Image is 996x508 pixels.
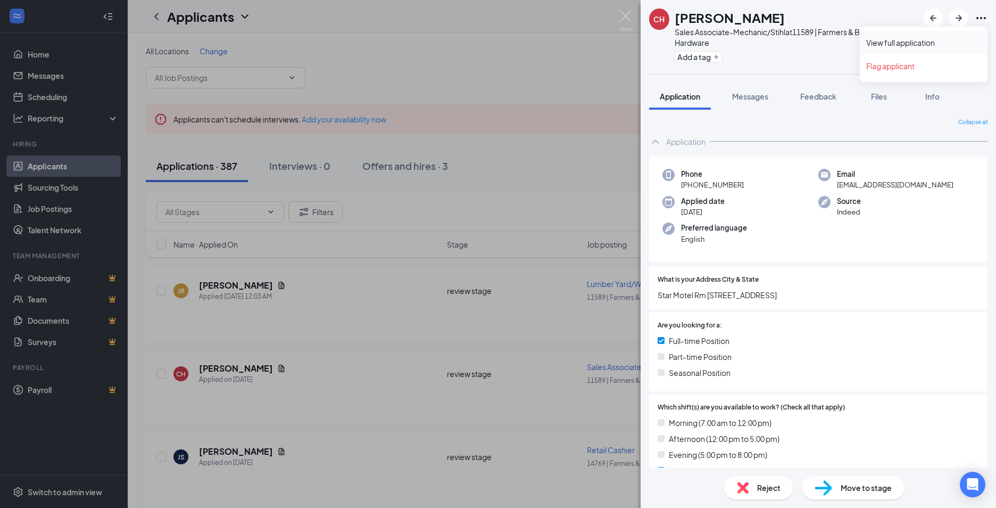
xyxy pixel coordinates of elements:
span: Phone [681,169,744,179]
span: Which shift(s) are you available to work? (Check all that apply) [658,403,845,413]
span: Indeed [837,207,861,217]
span: Evening (5:00 pm to 8:00 pm) [669,449,767,461]
span: Any Shifts [669,465,703,477]
span: [EMAIL_ADDRESS][DOMAIN_NAME] [837,179,953,190]
span: Afternoon (12:00 pm to 5:00 pm) [669,433,779,445]
span: Move to stage [841,482,892,494]
span: Source [837,196,861,207]
span: Star Motel Rm [STREET_ADDRESS] [658,289,979,301]
svg: ArrowRight [952,12,965,24]
span: Reject [757,482,781,494]
span: Files [871,92,887,101]
div: Sales Associate-Mechanic/Stihl at 11589 | Farmers & Builders Ace Hardware [675,27,918,48]
span: Morning (7:00 am to 12:00 pm) [669,417,771,429]
span: Preferred language [681,223,747,233]
span: [PHONE_NUMBER] [681,179,744,190]
button: ArrowRight [949,9,968,28]
span: English [681,234,747,244]
h1: [PERSON_NAME] [675,9,785,27]
span: Are you looking for a: [658,321,722,331]
span: Collapse all [958,118,987,127]
span: Seasonal Position [669,367,731,379]
span: [DATE] [681,207,725,217]
span: Email [837,169,953,179]
span: Feedback [800,92,836,101]
a: View full application [866,37,981,48]
svg: ArrowLeftNew [927,12,940,24]
svg: ChevronUp [649,135,662,148]
span: Info [925,92,940,101]
span: Full-time Position [669,335,729,347]
span: Applied date [681,196,725,207]
svg: Ellipses [975,12,987,24]
svg: Plus [713,54,719,60]
div: CH [653,14,665,24]
button: ArrowLeftNew [924,9,943,28]
span: What is your Address City & State [658,275,759,285]
span: Part-time Position [669,351,732,363]
span: Messages [732,92,768,101]
button: PlusAdd a tag [675,51,722,62]
span: Application [660,92,700,101]
div: Open Intercom Messenger [960,472,985,497]
div: Application [666,136,705,147]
